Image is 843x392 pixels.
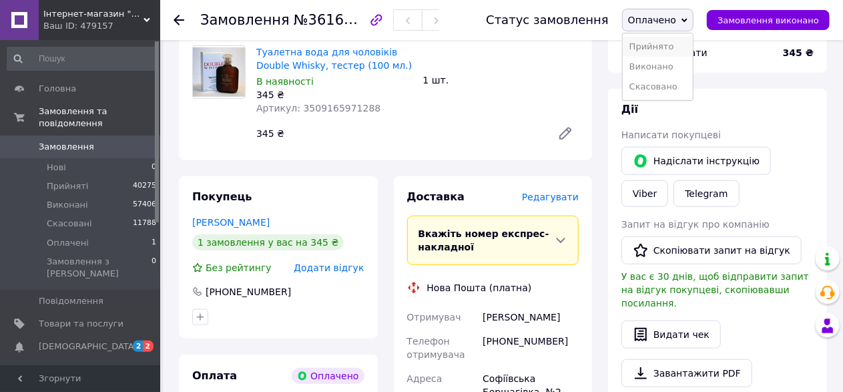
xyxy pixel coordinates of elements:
span: Показники роботи компанії [39,364,123,388]
span: Товари та послуги [39,318,123,330]
span: Замовлення та повідомлення [39,106,160,130]
span: [DEMOGRAPHIC_DATA] [39,341,137,353]
span: Оплачено [628,15,676,25]
div: Ваш ID: 479157 [43,20,160,32]
div: [PHONE_NUMBER] [480,329,581,367]
span: В наявності [256,76,314,87]
span: Оплачені [47,237,89,249]
a: Viber [621,180,668,207]
span: Замовлення виконано [718,15,819,25]
div: Оплачено [292,368,364,384]
span: 0 [152,256,156,280]
button: Надіслати інструкцію [621,147,771,175]
span: Артикул: 3509165971288 [256,103,380,114]
span: Головна [39,83,76,95]
button: Видати чек [621,321,721,349]
div: Статус замовлення [486,13,609,27]
span: Скасовані [47,218,92,230]
span: Отримувач [407,312,461,323]
a: Завантажити PDF [621,359,752,387]
span: Редагувати [522,192,579,202]
div: Нова Пошта (платна) [424,281,535,295]
button: Скопіювати запит на відгук [621,236,802,264]
span: 57406 [133,199,156,211]
a: Редагувати [552,120,579,147]
div: 1 замовлення у вас на 345 ₴ [192,234,344,250]
span: Замовлення [39,141,94,153]
span: Повідомлення [39,295,103,307]
span: Замовлення з [PERSON_NAME] [47,256,152,280]
span: Вкажіть номер експрес-накладної [418,228,549,252]
div: Повернутися назад [174,13,184,27]
a: Telegram [673,180,739,207]
b: 345 ₴ [783,47,814,58]
input: Пошук [7,47,158,71]
span: У вас є 30 днів, щоб відправити запит на відгук покупцеві, скопіювавши посилання. [621,271,809,309]
span: Запит на відгук про компанію [621,219,770,230]
span: Адреса [407,373,443,384]
a: Туалетна вода для чоловіків Double Whisky, тестер (100 мл.) [256,47,412,71]
span: 2 [133,341,144,352]
li: Прийнято [623,37,693,57]
div: [PHONE_NUMBER] [204,285,292,299]
span: Дії [621,103,638,116]
span: №361641135 [294,11,388,28]
div: 1 шт. [418,71,585,89]
span: Оплата [192,369,237,382]
a: [PERSON_NAME] [192,217,270,228]
span: Додати відгук [294,262,364,273]
img: Туалетна вода для чоловіків Double Whisky, тестер (100 мл.) [193,47,245,97]
span: 40275 [133,180,156,192]
div: 345 ₴ [251,124,547,143]
div: 345 ₴ [256,88,412,102]
span: Доставка [407,190,465,203]
li: Виконано [623,57,693,77]
button: Замовлення виконано [707,10,830,30]
div: [PERSON_NAME] [480,305,581,329]
span: Виконані [47,199,88,211]
span: 11788 [133,218,156,230]
span: 1 [152,237,156,249]
li: Скасовано [623,77,693,97]
span: Телефон отримувача [407,336,465,360]
span: 0 [152,162,156,174]
span: Нові [47,162,66,174]
span: 2 [143,341,154,352]
span: Без рейтингу [206,262,272,273]
span: Прийняті [47,180,88,192]
span: Замовлення [200,12,290,28]
span: Покупець [192,190,252,203]
span: Написати покупцеві [621,130,721,140]
span: Інтернет-магазин "Мойдодир" [43,8,144,20]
